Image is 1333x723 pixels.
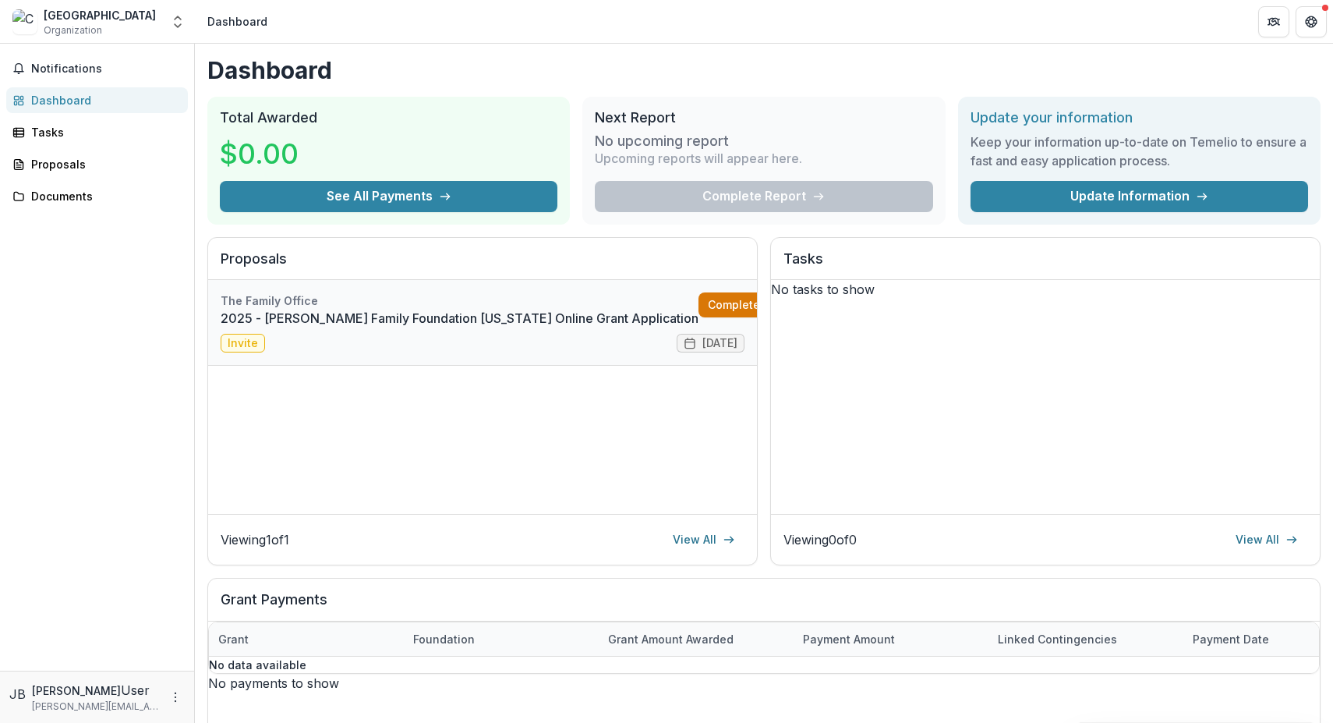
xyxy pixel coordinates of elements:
[1183,631,1278,647] div: Payment date
[794,622,988,656] div: Payment Amount
[971,109,1308,126] h2: Update your information
[31,62,182,76] span: Notifications
[404,622,599,656] div: Foundation
[44,23,102,37] span: Organization
[12,9,37,34] img: Cornerstone Crossroads Academy
[121,681,150,700] p: User
[32,700,160,714] p: [PERSON_NAME][EMAIL_ADDRESS][DOMAIN_NAME]
[207,13,267,30] div: Dashboard
[599,622,794,656] div: Grant amount awarded
[599,631,743,647] div: Grant amount awarded
[6,87,188,113] a: Dashboard
[595,149,802,168] p: Upcoming reports will appear here.
[988,622,1183,656] div: Linked Contingencies
[221,309,698,328] a: 2025 - [PERSON_NAME] Family Foundation [US_STATE] Online Grant Application
[208,674,1320,693] div: No payments to show
[783,530,857,549] p: Viewing 0 of 0
[6,183,188,209] a: Documents
[771,280,1320,299] p: No tasks to show
[220,181,557,212] button: See All Payments
[1226,527,1307,552] a: View All
[209,631,258,647] div: Grant
[971,181,1308,212] a: Update Information
[201,10,274,33] nav: breadcrumb
[207,56,1321,84] h1: Dashboard
[44,7,156,23] div: [GEOGRAPHIC_DATA]
[971,133,1308,170] h3: Keep your information up-to-date on Temelio to ensure a fast and easy application process.
[32,682,121,699] p: [PERSON_NAME]
[209,622,404,656] div: Grant
[31,156,175,172] div: Proposals
[6,56,188,81] button: Notifications
[209,657,1319,673] p: No data available
[167,6,189,37] button: Open entity switcher
[595,133,729,150] h3: No upcoming report
[221,530,289,549] p: Viewing 1 of 1
[6,151,188,177] a: Proposals
[31,188,175,204] div: Documents
[220,133,299,175] h3: $0.00
[31,92,175,108] div: Dashboard
[166,688,185,707] button: More
[404,631,484,647] div: Foundation
[221,591,1307,621] h2: Grant Payments
[31,124,175,140] div: Tasks
[595,109,932,126] h2: Next Report
[794,631,904,647] div: Payment Amount
[6,119,188,145] a: Tasks
[698,292,788,317] a: Complete
[783,250,1307,280] h2: Tasks
[988,631,1126,647] div: Linked Contingencies
[1296,6,1327,37] button: Get Help
[663,527,744,552] a: View All
[220,109,557,126] h2: Total Awarded
[1258,6,1289,37] button: Partners
[9,685,26,704] div: Jason Botello
[221,250,744,280] h2: Proposals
